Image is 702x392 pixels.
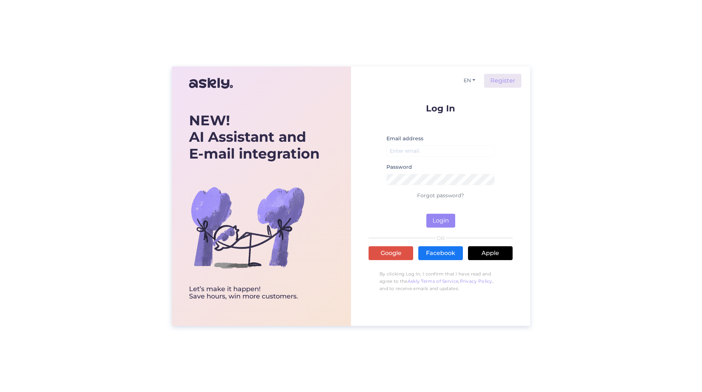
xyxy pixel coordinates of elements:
[369,246,413,260] a: Google
[408,278,459,284] a: Askly Terms of Service
[426,214,455,228] button: Login
[460,278,492,284] a: Privacy Policy
[468,246,513,260] a: Apple
[484,74,521,88] a: Register
[369,104,513,113] p: Log In
[189,112,320,162] div: AI Assistant and E-mail integration
[189,169,306,286] img: bg-askly
[417,192,464,199] a: Forgot password?
[369,267,513,296] p: By clicking Log In, I confirm that I have read and agree to the , , and to receive emails and upd...
[189,286,320,300] div: Let’s make it happen! Save hours, win more customers.
[386,163,412,171] label: Password
[435,236,446,241] span: OR
[386,145,495,157] input: Enter email
[461,75,478,86] button: EN
[418,246,463,260] a: Facebook
[189,112,230,129] b: NEW!
[386,135,423,142] label: Email address
[189,75,233,92] img: Askly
